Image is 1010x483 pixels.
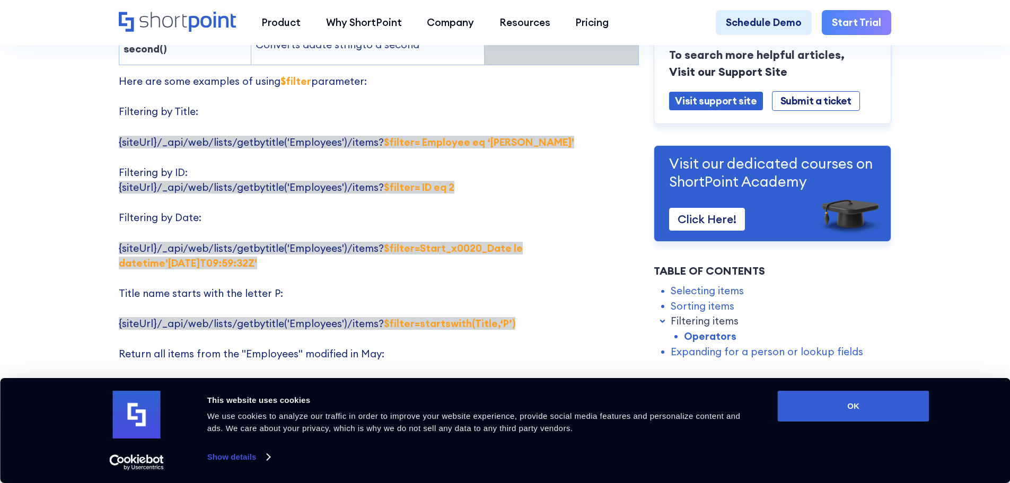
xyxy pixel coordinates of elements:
[671,313,739,329] a: Filtering items
[119,12,236,33] a: Home
[772,91,860,110] a: Submit a ticket
[207,449,270,465] a: Show details
[671,298,734,313] a: Sorting items
[669,91,762,110] a: Visit support site
[669,207,745,230] a: Click Here!
[499,15,550,30] div: Resources
[119,317,515,330] span: {siteUrl}/_api/web/lists/getbytitle('Employees')/items?
[384,181,454,194] strong: $filter= ID eq 2
[384,136,574,148] strong: $filter= Employee eq ‘[PERSON_NAME]'
[822,10,891,36] a: Start Trial
[313,10,415,36] a: Why ShortPoint
[326,15,402,30] div: Why ShortPoint
[654,263,891,279] div: Table of Contents
[487,10,563,36] a: Resources
[684,329,736,344] a: Operators
[671,344,863,359] a: Expanding for a person or lookup fields
[119,242,523,270] span: {siteUrl}/_api/web/lists/getbytitle('Employees')/items?
[669,46,876,80] p: To search more helpful articles, Visit our Support Site
[261,15,301,30] div: Product
[124,42,167,55] strong: second()
[119,136,574,148] span: {siteUrl}/_api/web/lists/getbytitle('Employees')/items?
[249,10,313,36] a: Product
[669,154,876,190] p: Visit our dedicated courses on ShortPoint Academy
[575,15,609,30] div: Pricing
[384,317,515,330] strong: $filter=startswith(Title,‘P’)
[414,10,487,36] a: Company
[563,10,622,36] a: Pricing
[90,454,183,470] a: Usercentrics Cookiebot - opens in a new window
[280,75,311,87] strong: $filter
[119,74,639,482] p: Here are some examples of using parameter: Filtering by Title: Filtering by ID: Filtering by Date...
[207,411,741,433] span: We use cookies to analyze our traffic in order to improve your website experience, provide social...
[207,394,754,407] div: This website uses cookies
[671,283,744,298] a: Selecting items
[309,38,362,51] span: date string
[778,391,929,421] button: OK
[113,391,161,438] img: logo
[119,181,454,194] span: {siteUrl}/_api/web/lists/getbytitle('Employees')/items?
[427,15,474,30] div: Company
[716,10,812,36] a: Schedule Demo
